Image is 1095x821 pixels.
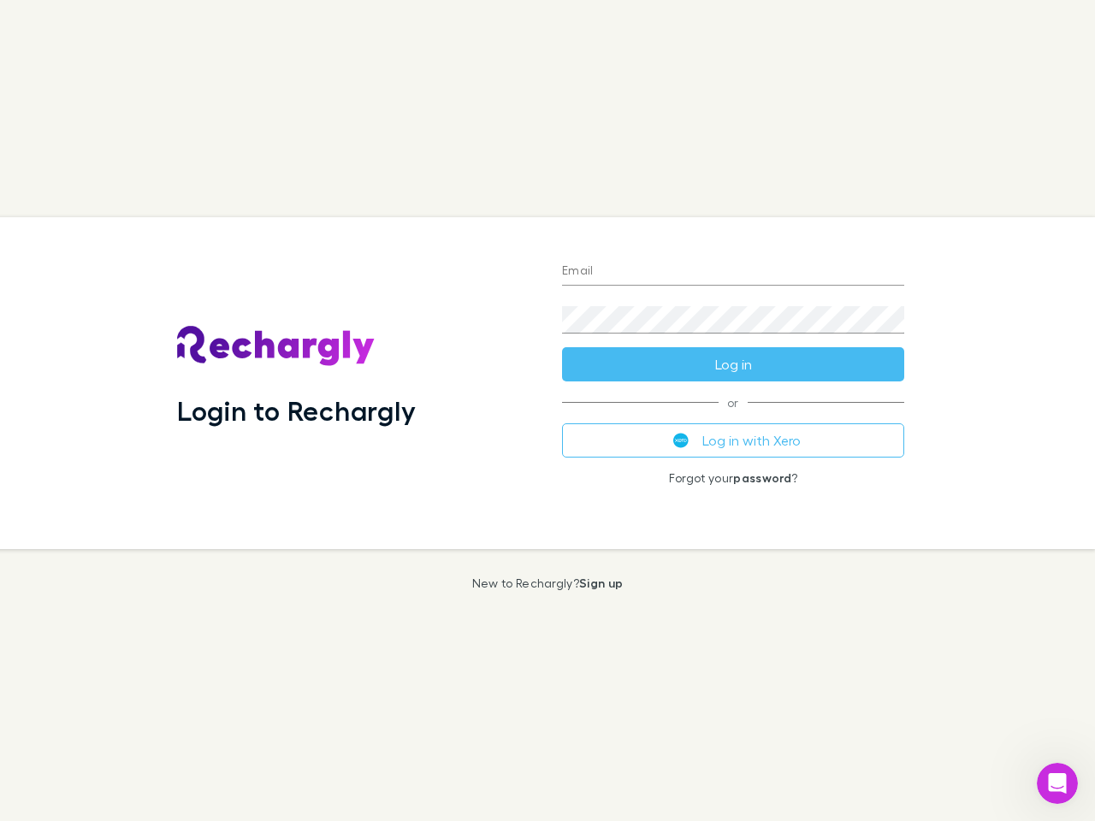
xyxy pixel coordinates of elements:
h1: Login to Rechargly [177,394,416,427]
img: Rechargly's Logo [177,326,376,367]
iframe: Intercom live chat [1037,763,1078,804]
button: Log in [562,347,904,381]
a: password [733,470,791,485]
img: Xero's logo [673,433,689,448]
p: New to Rechargly? [472,576,624,590]
a: Sign up [579,576,623,590]
button: Log in with Xero [562,423,904,458]
p: Forgot your ? [562,471,904,485]
span: or [562,402,904,403]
